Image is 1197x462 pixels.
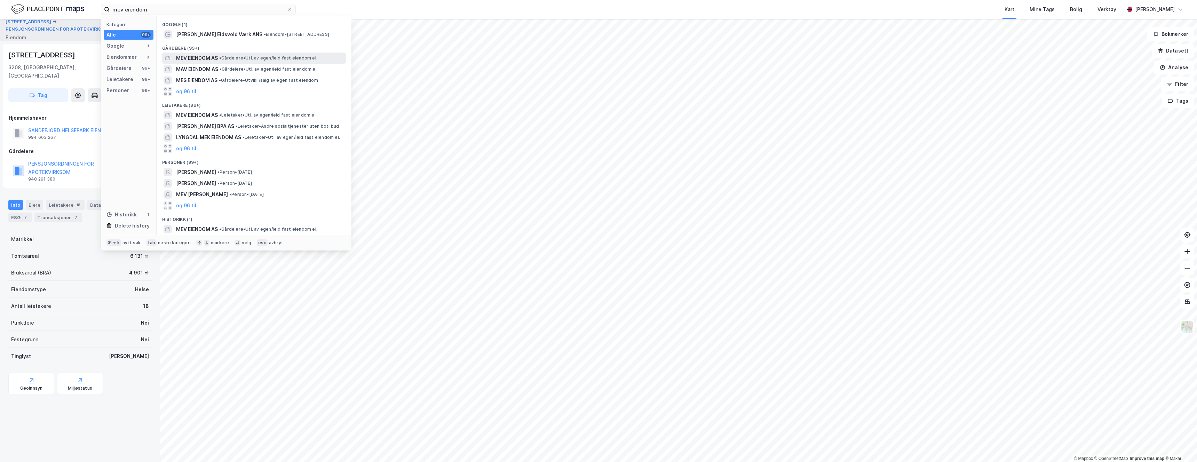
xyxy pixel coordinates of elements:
input: Søk på adresse, matrikkel, gårdeiere, leietakere eller personer [110,4,287,15]
div: esc [257,239,268,246]
div: Datasett [87,200,122,210]
span: Leietaker • Andre sosialtjenester uten botilbud [236,124,339,129]
span: • [236,124,238,129]
button: Tag [8,88,68,102]
div: Bruksareal (BRA) [11,269,51,277]
div: Eiendommer [106,53,137,61]
div: Info [8,200,23,210]
div: 99+ [141,88,151,93]
div: 6 131 ㎡ [130,252,149,260]
div: 7 [72,214,79,221]
div: 18 [75,201,82,208]
div: [STREET_ADDRESS] [8,49,77,61]
div: Eiendom [6,33,26,42]
div: Festegrunn [11,335,38,344]
div: Kart [1005,5,1014,14]
img: Z [1181,320,1194,333]
div: Google (1) [157,16,351,29]
div: Leietakere [106,75,133,83]
span: • [217,169,220,175]
div: Bolig [1070,5,1082,14]
span: • [220,66,222,72]
div: Kategori [106,22,153,27]
button: Tags [1162,94,1194,108]
span: [PERSON_NAME] [176,179,216,188]
span: Gårdeiere • Utl. av egen/leid fast eiendom el. [219,55,317,61]
button: og 96 til [176,87,196,96]
span: • [219,226,221,232]
div: 940 291 380 [28,176,55,182]
a: Improve this map [1130,456,1164,461]
div: Personer [106,86,129,95]
div: 3208, [GEOGRAPHIC_DATA], [GEOGRAPHIC_DATA] [8,63,111,80]
div: Tomteareal [11,252,39,260]
span: Eiendom • [STREET_ADDRESS] [264,32,329,37]
span: [PERSON_NAME] [176,168,216,176]
span: • [217,181,220,186]
span: • [219,55,221,61]
div: Gårdeiere [9,147,151,156]
span: MEV EIENDOM AS [176,225,218,233]
button: PENSJONSORDNINGEN FOR APOTEKVIRKSOMH... [6,26,120,33]
div: Leietakere [46,200,85,210]
div: 7 [22,214,29,221]
div: Verktøy [1097,5,1116,14]
div: Nei [141,319,149,327]
span: Person • [DATE] [229,192,264,197]
span: MEV EIENDOM AS [176,54,218,62]
span: Gårdeiere • Utvikl./salg av egen fast eiendom [219,78,318,83]
div: 1 [145,212,151,217]
div: Eiendomstype [11,285,46,294]
div: Hjemmelshaver [9,114,151,122]
div: Geoinnsyn [20,385,43,391]
span: • [229,192,231,197]
div: 99+ [141,65,151,71]
div: Google [106,42,124,50]
div: avbryt [269,240,283,246]
span: MAV EIENDOM AS [176,65,218,73]
div: Gårdeiere (99+) [157,40,351,53]
span: [PERSON_NAME] BPA AS [176,122,234,130]
div: Punktleie [11,319,34,327]
div: Helse [135,285,149,294]
button: og 96 til [176,201,196,210]
div: nytt søk [122,240,141,246]
span: • [219,78,221,83]
div: neste kategori [158,240,191,246]
span: Leietaker • Utl. av egen/leid fast eiendom el. [243,135,340,140]
span: Person • [DATE] [217,169,252,175]
span: MEV EIENDOM AS [176,111,218,119]
span: LYNGDAL MEK EIENDOM AS [176,133,241,142]
div: [PERSON_NAME] [1135,5,1175,14]
div: markere [211,240,229,246]
img: logo.f888ab2527a4732fd821a326f86c7f29.svg [11,3,84,15]
div: ESG [8,213,32,222]
span: MEV [PERSON_NAME] [176,190,228,199]
div: Miljøstatus [68,385,92,391]
span: • [243,135,245,140]
div: Delete history [115,222,150,230]
span: • [219,112,221,118]
div: 994 663 267 [28,135,56,140]
a: Mapbox [1074,456,1093,461]
div: Gårdeiere [106,64,132,72]
div: 99+ [141,32,151,38]
span: [PERSON_NAME] Eidsvold Værk ANS [176,30,262,39]
div: Transaksjoner [34,213,82,222]
div: velg [242,240,251,246]
div: Historikk (1) [157,211,351,224]
button: [STREET_ADDRESS] [6,18,53,25]
div: Alle [106,31,116,39]
button: Analyse [1154,61,1194,74]
span: Leietaker • Utl. av egen/leid fast eiendom el. [219,112,317,118]
span: Gårdeiere • Utl. av egen/leid fast eiendom el. [219,226,317,232]
button: og 96 til [176,144,196,153]
div: 0 [145,54,151,60]
a: OpenStreetMap [1094,456,1128,461]
button: Filter [1161,77,1194,91]
div: tab [146,239,157,246]
div: Leietakere (99+) [157,97,351,110]
span: Person • [DATE] [217,181,252,186]
button: Bokmerker [1147,27,1194,41]
div: 99+ [141,77,151,82]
